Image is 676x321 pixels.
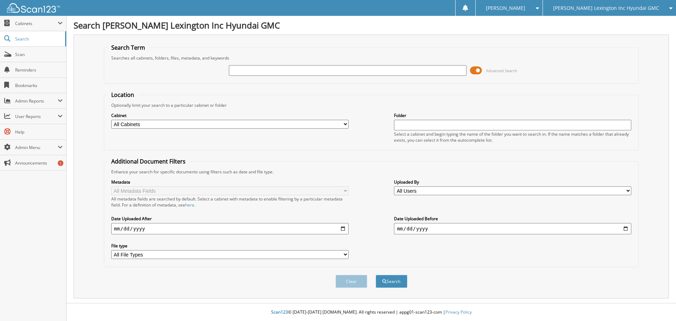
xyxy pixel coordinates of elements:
[185,202,194,208] a: here
[108,91,138,99] legend: Location
[15,36,62,42] span: Search
[111,196,349,208] div: All metadata fields are searched by default. Select a cabinet with metadata to enable filtering b...
[7,3,60,13] img: scan123-logo-white.svg
[108,158,189,165] legend: Additional Document Filters
[108,169,635,175] div: Enhance your search for specific documents using filters such as date and file type.
[111,223,349,234] input: start
[336,275,367,288] button: Clear
[271,309,288,315] span: Scan123
[376,275,407,288] button: Search
[15,98,58,104] span: Admin Reports
[486,6,525,10] span: [PERSON_NAME]
[445,309,472,315] a: Privacy Policy
[15,113,58,119] span: User Reports
[108,102,635,108] div: Optionally limit your search to a particular cabinet or folder
[394,112,631,118] label: Folder
[15,20,58,26] span: Cabinets
[58,160,63,166] div: 1
[111,179,349,185] label: Metadata
[15,51,63,57] span: Scan
[67,304,676,321] div: © [DATE]-[DATE] [DOMAIN_NAME]. All rights reserved | appg01-scan123-com |
[74,19,669,31] h1: Search [PERSON_NAME] Lexington Inc Hyundai GMC
[111,216,349,222] label: Date Uploaded After
[15,129,63,135] span: Help
[15,160,63,166] span: Announcements
[111,243,349,249] label: File type
[15,82,63,88] span: Bookmarks
[108,55,635,61] div: Searches all cabinets, folders, files, metadata, and keywords
[108,44,149,51] legend: Search Term
[641,287,676,321] iframe: Chat Widget
[486,68,517,73] span: Advanced Search
[394,131,631,143] div: Select a cabinet and begin typing the name of the folder you want to search in. If the name match...
[15,144,58,150] span: Admin Menu
[394,216,631,222] label: Date Uploaded Before
[394,223,631,234] input: end
[394,179,631,185] label: Uploaded By
[15,67,63,73] span: Reminders
[553,6,659,10] span: [PERSON_NAME] Lexington Inc Hyundai GMC
[111,112,349,118] label: Cabinet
